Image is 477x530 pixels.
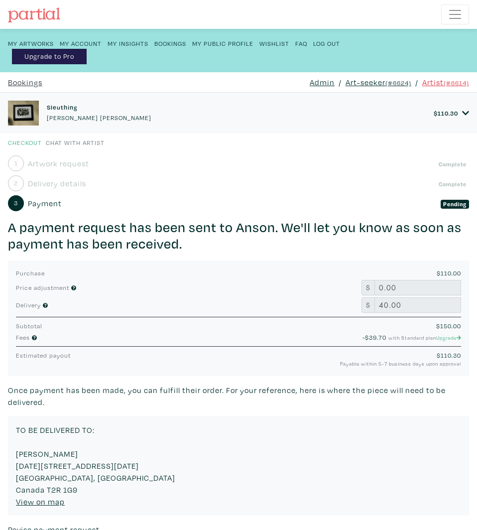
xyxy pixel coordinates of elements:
[441,351,461,359] span: 110.30
[346,76,411,88] a: Art-seeker(#6624)
[313,37,340,49] a: Log Out
[434,109,469,117] a: $110.30
[441,4,469,24] button: Toggle navigation
[441,200,469,209] span: Pending
[14,180,18,186] small: 2
[8,384,469,408] p: Once payment has been made, you can fulfill their order. For your reference, here is where the pi...
[16,333,30,341] span: Fees
[438,109,458,117] span: 110.30
[16,497,65,507] a: View on map
[12,49,87,64] a: Upgrade to Pro
[8,101,39,126] img: phpThumb.php
[28,157,89,169] span: Artwork request
[361,280,375,295] span: $
[16,269,45,277] span: Purchase
[374,280,461,295] input: Negative number for discount
[8,416,469,516] div: TO BE DELIVERED TO: [PERSON_NAME] [DATE][STREET_ADDRESS][DATE] [GEOGRAPHIC_DATA], [GEOGRAPHIC_DAT...
[444,79,469,87] small: (#6614)
[415,76,418,88] span: /
[8,37,54,49] a: My Artworks
[436,180,469,189] span: Complete
[154,37,186,49] a: Bookings
[8,219,469,253] h3: A payment request has been sent to Anson. We'll let you know as soon as payment has been received.
[361,297,375,313] span: $
[8,39,54,47] small: My Artworks
[8,137,42,146] a: Checkout
[14,200,18,206] small: 3
[295,37,307,49] a: FAQ
[259,37,289,49] a: Wishlist
[8,76,42,88] a: Bookings
[154,39,186,47] small: Bookings
[295,39,307,47] small: FAQ
[310,76,335,88] a: Admin
[169,360,461,368] small: Payable within 5-7 business days upon approval
[28,177,86,189] span: Delivery details
[385,79,411,87] small: (#6624)
[434,110,458,117] h6: $
[16,322,42,330] span: Subtotal
[437,351,461,359] span: $
[16,351,71,359] span: Estimated payout
[192,39,253,47] small: My Public Profile
[14,160,18,166] small: 1
[46,137,105,146] a: Chat with artist
[422,76,469,88] a: Artist(#6614)
[259,39,289,47] small: Wishlist
[339,76,342,88] span: /
[313,39,340,47] small: Log Out
[60,39,102,47] small: My Account
[47,104,151,123] a: Sleuthing [PERSON_NAME] [PERSON_NAME]
[60,37,102,49] a: My Account
[192,37,253,49] a: My Public Profile
[362,333,386,341] span: -$39.70
[46,138,105,146] small: Chat with artist
[108,39,148,47] small: My Insights
[47,104,151,111] h6: Sleuthing
[47,113,151,123] p: [PERSON_NAME] [PERSON_NAME]
[8,138,42,146] small: Checkout
[108,37,148,49] a: My Insights
[388,335,461,341] small: with Standard plan
[16,301,41,309] span: Delivery
[374,297,461,313] input: Negative number for discount
[28,197,62,209] span: Payment
[437,269,461,277] span: $110.00
[436,160,469,169] span: Complete
[16,283,69,291] span: Price adjustment
[436,335,461,341] a: Upgrade
[436,322,461,330] span: $150.00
